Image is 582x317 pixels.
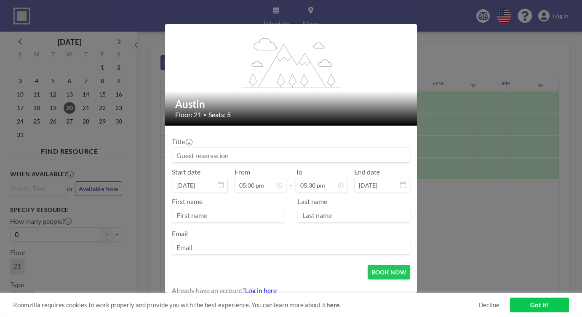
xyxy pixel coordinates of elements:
[242,37,341,88] g: flex-grow: 1.2;
[203,112,206,118] span: •
[245,286,277,294] a: Log in here
[172,240,410,254] input: Email
[296,168,302,176] label: To
[172,137,192,146] label: Title
[172,208,284,222] input: First name
[172,197,203,205] label: First name
[354,168,380,176] label: End date
[175,98,408,110] h2: Austin
[172,148,410,162] input: Guest reservation
[368,265,410,279] button: BOOK NOW
[172,286,245,295] span: Already have an account?
[326,301,341,309] a: here.
[172,229,188,237] label: Email
[172,168,200,176] label: Start date
[298,197,327,205] label: Last name
[13,301,478,309] span: Roomzilla requires cookies to work properly and provide you with the best experience. You can lea...
[478,301,499,309] a: Decline
[510,298,569,312] a: Got it!
[298,208,410,222] input: Last name
[235,168,250,176] label: From
[175,110,201,119] span: Floor: 21
[208,110,231,119] span: Seats: 5
[290,171,292,189] span: -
